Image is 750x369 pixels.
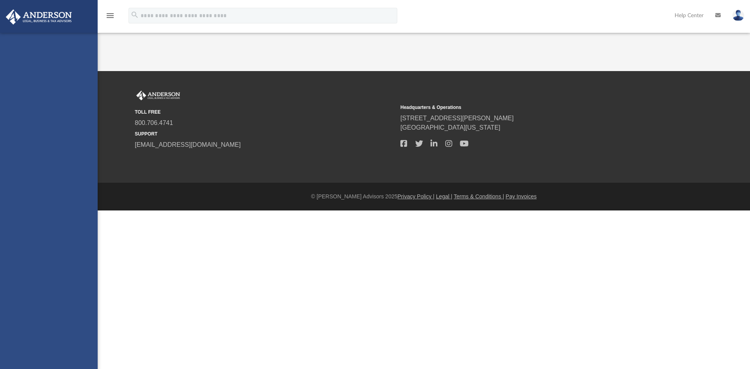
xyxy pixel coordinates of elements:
a: 800.706.4741 [135,119,173,126]
i: menu [105,11,115,20]
img: Anderson Advisors Platinum Portal [135,91,182,101]
a: [EMAIL_ADDRESS][DOMAIN_NAME] [135,141,241,148]
a: [STREET_ADDRESS][PERSON_NAME] [400,115,514,121]
a: Legal | [436,193,452,200]
small: TOLL FREE [135,109,395,116]
a: Terms & Conditions | [454,193,504,200]
img: User Pic [732,10,744,21]
i: search [130,11,139,19]
div: © [PERSON_NAME] Advisors 2025 [98,193,750,201]
a: Pay Invoices [505,193,536,200]
a: [GEOGRAPHIC_DATA][US_STATE] [400,124,500,131]
a: Privacy Policy | [398,193,435,200]
a: menu [105,15,115,20]
img: Anderson Advisors Platinum Portal [4,9,74,25]
small: Headquarters & Operations [400,104,661,111]
small: SUPPORT [135,130,395,137]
